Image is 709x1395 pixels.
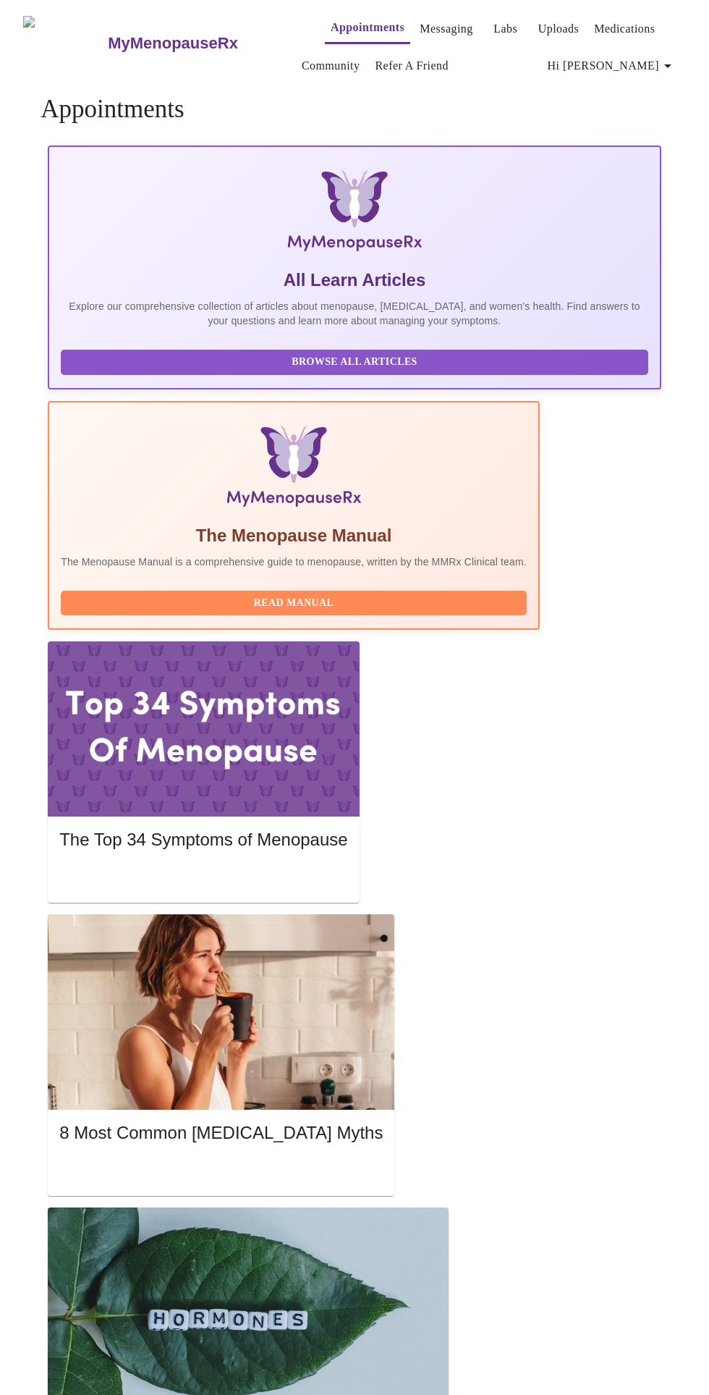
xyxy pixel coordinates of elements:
[75,353,634,371] span: Browse All Articles
[493,19,517,39] a: Labs
[61,299,648,328] p: Explore our comprehensive collection of articles about menopause, [MEDICAL_DATA], and women's hea...
[61,355,652,367] a: Browse All Articles
[61,596,530,608] a: Read Manual
[153,170,556,257] img: MyMenopauseRx Logo
[61,555,527,569] p: The Menopause Manual is a comprehensive guide to menopause, written by the MMRx Clinical team.
[59,865,347,890] button: Read More
[302,56,360,76] a: Community
[375,56,449,76] a: Refer a Friend
[420,19,472,39] a: Messaging
[135,426,452,513] img: Menopause Manual
[61,269,648,292] h5: All Learn Articles
[23,16,106,70] img: MyMenopauseRx Logo
[331,17,404,38] a: Appointments
[61,591,527,616] button: Read Manual
[106,18,296,69] a: MyMenopauseRx
[296,51,366,80] button: Community
[61,350,648,375] button: Browse All Articles
[369,51,454,80] button: Refer a Friend
[548,56,676,76] span: Hi [PERSON_NAME]
[594,19,655,39] a: Medications
[59,1158,383,1183] button: Read More
[108,34,238,53] h3: MyMenopauseRx
[59,870,351,882] a: Read More
[414,14,478,43] button: Messaging
[325,13,410,44] button: Appointments
[59,828,347,851] h5: The Top 34 Symptoms of Menopause
[74,1161,368,1179] span: Read More
[532,14,585,43] button: Uploads
[74,869,333,887] span: Read More
[61,524,527,547] h5: The Menopause Manual
[542,51,682,80] button: Hi [PERSON_NAME]
[41,95,668,124] h4: Appointments
[588,14,661,43] button: Medications
[59,1163,386,1175] a: Read More
[75,594,512,612] span: Read Manual
[538,19,579,39] a: Uploads
[483,14,529,43] button: Labs
[59,1121,383,1145] h5: 8 Most Common [MEDICAL_DATA] Myths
